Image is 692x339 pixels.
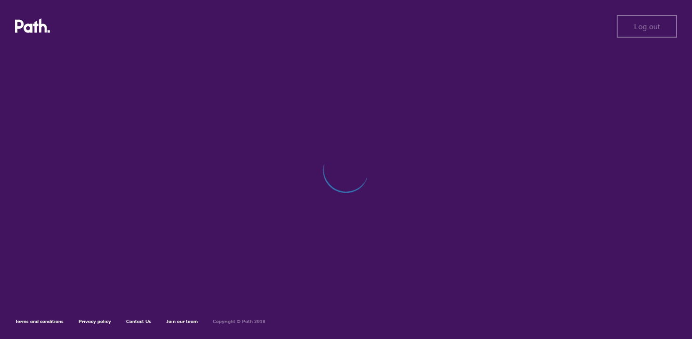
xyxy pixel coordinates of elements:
button: Log out [617,15,677,38]
h6: Copyright © Path 2018 [213,319,266,324]
a: Privacy policy [79,318,111,324]
a: Contact Us [126,318,151,324]
span: Log out [634,22,660,31]
a: Terms and conditions [15,318,64,324]
a: Join our team [166,318,198,324]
